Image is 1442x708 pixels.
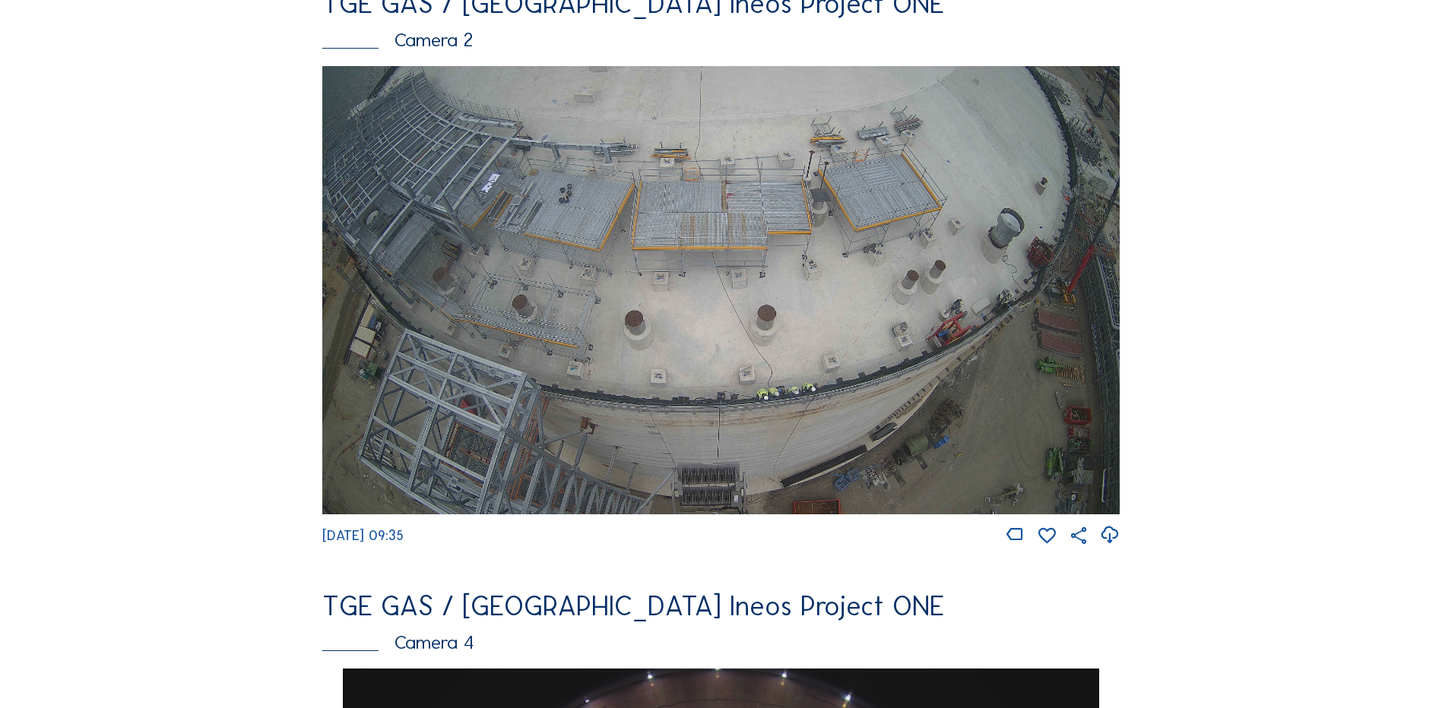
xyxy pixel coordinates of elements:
[322,593,1120,620] div: TGE GAS / [GEOGRAPHIC_DATA] Ineos Project ONE
[322,633,1120,652] div: Camera 4
[322,30,1120,49] div: Camera 2
[322,527,404,544] span: [DATE] 09:35
[322,66,1120,514] img: Image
